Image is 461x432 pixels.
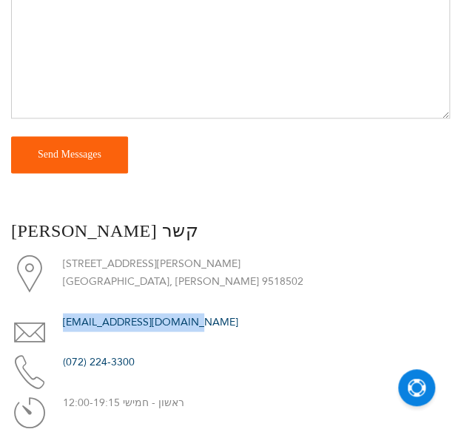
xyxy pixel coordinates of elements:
h3: [PERSON_NAME] קשר [11,217,450,243]
a: [EMAIL_ADDRESS][DOMAIN_NAME] [63,314,238,328]
li: [STREET_ADDRESS][PERSON_NAME] [GEOGRAPHIC_DATA], [PERSON_NAME] 9518502 [11,254,450,291]
span: Send Messages [38,149,101,160]
p: ראשון - חמישי 12:00-19:15 [63,394,450,412]
a: (072) 224-3300 [63,354,135,368]
button: Send Messages [11,136,128,173]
